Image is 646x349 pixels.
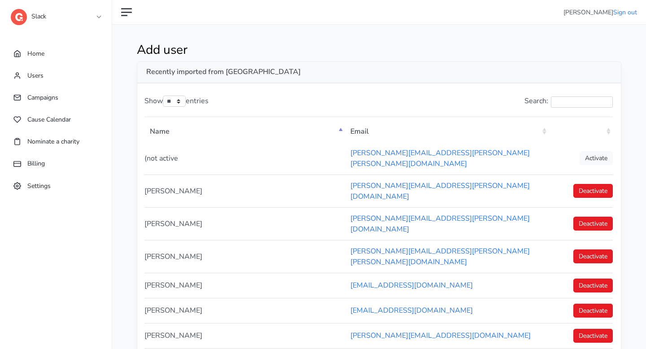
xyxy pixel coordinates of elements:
[350,246,530,267] a: [PERSON_NAME][EMAIL_ADDRESS][PERSON_NAME][PERSON_NAME][DOMAIN_NAME]
[144,240,345,273] td: [PERSON_NAME]
[9,155,103,172] a: Billing
[350,280,473,290] a: [EMAIL_ADDRESS][DOMAIN_NAME]
[345,119,549,142] th: Email: activate to sort column ascending
[350,331,531,340] a: [PERSON_NAME][EMAIL_ADDRESS][DOMAIN_NAME]
[573,279,613,292] a: Deactivate
[524,96,613,108] label: Search:
[144,174,345,207] td: [PERSON_NAME]
[573,249,613,263] a: Deactivate
[163,96,186,107] select: Showentries
[144,298,345,323] td: [PERSON_NAME]
[144,119,345,142] th: Name: activate to sort column descending
[573,304,613,318] a: Deactivate
[137,43,538,58] h1: Add user
[9,133,103,150] a: Nominate a charity
[144,207,345,240] td: [PERSON_NAME]
[573,184,613,198] a: Deactivate
[549,119,613,142] th: : activate to sort column ascending
[551,96,613,108] input: Search:
[613,8,637,17] a: Sign out
[350,181,530,201] a: [PERSON_NAME][EMAIL_ADDRESS][PERSON_NAME][DOMAIN_NAME]
[27,49,44,58] span: Home
[563,8,637,17] li: [PERSON_NAME]
[146,67,301,77] strong: Recently imported from [GEOGRAPHIC_DATA]
[144,96,209,107] label: Show entries
[27,159,45,168] span: Billing
[9,177,103,195] a: Settings
[350,148,530,169] a: [PERSON_NAME][EMAIL_ADDRESS][PERSON_NAME][PERSON_NAME][DOMAIN_NAME]
[350,305,473,315] a: [EMAIL_ADDRESS][DOMAIN_NAME]
[9,89,103,106] a: Campaigns
[27,115,71,124] span: Cause Calendar
[573,217,613,231] a: Deactivate
[144,142,345,174] td: (not active
[11,6,100,22] a: Slack
[11,9,27,25] img: logo-dashboard-4662da770dd4bea1a8774357aa970c5cb092b4650ab114813ae74da458e76571.svg
[573,329,613,343] a: Deactivate
[580,151,613,165] a: Activate
[9,67,103,84] a: Users
[144,273,345,298] td: [PERSON_NAME]
[27,181,51,190] span: Settings
[9,111,103,128] a: Cause Calendar
[27,71,44,80] span: Users
[27,137,79,146] span: Nominate a charity
[350,214,530,234] a: [PERSON_NAME][EMAIL_ADDRESS][PERSON_NAME][DOMAIN_NAME]
[9,45,103,62] a: Home
[144,323,345,348] td: [PERSON_NAME]
[27,93,58,102] span: Campaigns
